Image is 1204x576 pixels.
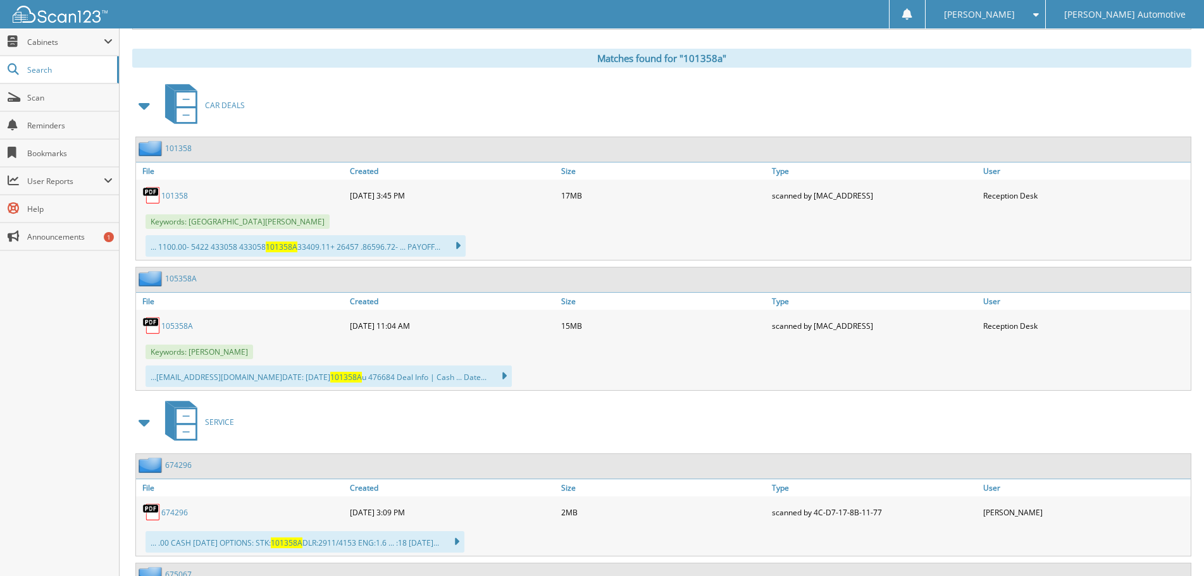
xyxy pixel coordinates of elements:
div: scanned by [MAC_ADDRESS] [769,183,979,208]
div: Matches found for "101358a" [132,49,1191,68]
a: Created [347,479,557,496]
img: folder2.png [139,271,165,286]
span: Help [27,204,113,214]
span: 101358A [330,372,362,383]
div: 15MB [558,313,769,338]
div: ... 1100.00- 5422 433058 433058 33409.11+ 26457 .86596.72- ... PAYOFF... [146,235,466,257]
img: folder2.png [139,457,165,473]
div: 17MB [558,183,769,208]
span: SERVICE [205,417,234,427]
a: Created [347,162,557,180]
img: PDF.png [142,186,161,205]
div: [PERSON_NAME] [980,499,1191,525]
div: scanned by 4C-D7-17-8B-11-77 [769,499,979,525]
a: Created [347,293,557,310]
a: File [136,479,347,496]
span: [PERSON_NAME] Automotive [1064,11,1186,18]
div: 2MB [558,499,769,525]
a: User [980,293,1191,310]
a: Size [558,293,769,310]
div: ... .00 CASH [DATE] OPTIONS: STK: DLR:2911/4153 ENG:1.6 ... :18 [DATE]... [146,531,464,553]
a: Type [769,162,979,180]
a: CAR DEALS [158,80,245,130]
iframe: Chat Widget [1141,515,1204,576]
span: Announcements [27,231,113,242]
div: scanned by [MAC_ADDRESS] [769,313,979,338]
a: File [136,293,347,310]
a: Size [558,479,769,496]
a: 101358 [165,143,192,154]
span: Keywords: [PERSON_NAME] [146,345,253,359]
a: Size [558,162,769,180]
div: [DATE] 3:09 PM [347,499,557,525]
span: [PERSON_NAME] [944,11,1015,18]
span: CAR DEALS [205,100,245,111]
div: ...[EMAIL_ADDRESS][DOMAIN_NAME] DATE: [DATE] u 476684 Deal Info | Cash ... Date... [146,365,512,387]
span: Keywords: [GEOGRAPHIC_DATA][PERSON_NAME] [146,214,330,229]
span: Cabinets [27,37,104,47]
span: Scan [27,92,113,103]
a: 105358A [161,321,193,331]
a: User [980,162,1191,180]
div: Reception Desk [980,183,1191,208]
a: 674296 [165,460,192,470]
span: Reminders [27,120,113,131]
a: 101358 [161,190,188,201]
a: Type [769,293,979,310]
a: User [980,479,1191,496]
div: [DATE] 3:45 PM [347,183,557,208]
span: User Reports [27,176,104,187]
img: PDF.png [142,503,161,522]
span: Search [27,64,111,75]
span: 101358A [271,537,302,548]
span: 101358A [266,242,297,252]
span: Bookmarks [27,148,113,159]
img: folder2.png [139,140,165,156]
div: Reception Desk [980,313,1191,338]
a: 105358A [165,273,197,284]
a: SERVICE [158,397,234,447]
a: 674296 [161,507,188,518]
a: Type [769,479,979,496]
img: PDF.png [142,316,161,335]
img: scan123-logo-white.svg [13,6,108,23]
div: 1 [104,232,114,242]
a: File [136,162,347,180]
div: [DATE] 11:04 AM [347,313,557,338]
